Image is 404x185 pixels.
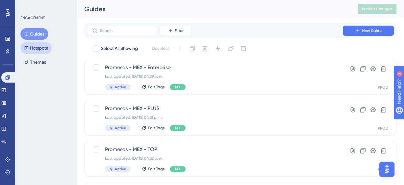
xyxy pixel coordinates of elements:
[378,85,388,90] div: PROD
[343,26,394,36] button: New Guide
[105,105,324,112] span: Promesas - MEX - PLUS
[175,84,180,90] span: MX
[358,4,396,14] button: Publish Changes
[115,125,126,131] span: Active
[44,3,46,8] div: 3
[160,26,192,36] button: Filter
[20,28,48,40] button: Guides
[20,15,45,20] div: ENGAGEMENT
[20,42,52,54] button: Hotspots
[115,84,126,90] span: Active
[105,156,324,161] div: Last Updated: [DATE] 04:32 p. m.
[101,45,138,52] span: Select All Showing
[175,125,180,131] span: MX
[100,28,152,33] input: Search
[84,4,342,13] div: Guides
[15,2,40,9] span: Need Help?
[175,28,184,33] span: Filter
[362,6,393,12] span: Publish Changes
[105,64,324,71] span: Promesas - MEX - Enterprise
[362,28,382,33] span: New Guide
[146,43,175,54] button: Deselect
[175,166,180,172] span: MX
[141,166,165,172] button: Edit Tags
[20,56,50,68] button: Themes
[141,84,165,90] button: Edit Tags
[105,146,324,153] span: Promesas - MEX - TOP
[377,160,396,179] iframe: UserGuiding AI Assistant Launcher
[115,166,126,172] span: Active
[105,74,324,79] div: Last Updated: [DATE] 04:39 p. m.
[148,166,165,172] span: Edit Tags
[148,125,165,131] span: Edit Tags
[141,125,165,131] button: Edit Tags
[378,126,388,131] div: PROD
[105,115,324,120] div: Last Updated: [DATE] 04:31 p. m.
[148,84,165,90] span: Edit Tags
[152,45,170,52] span: Deselect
